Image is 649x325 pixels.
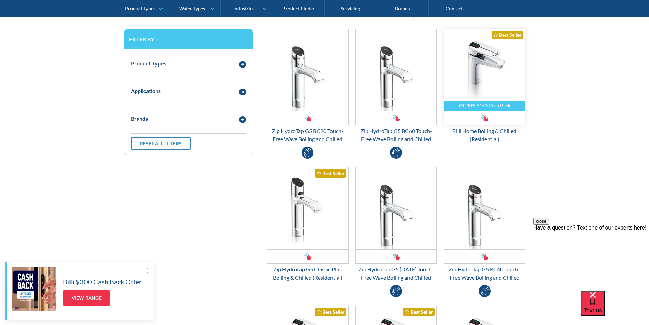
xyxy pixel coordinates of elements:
a: Zip HydroTap G5 BC100 Touch-Free Wave Boiling and ChilledZip HydroTap G5 [DATE] Touch-Free Wave B... [355,167,437,282]
div: Best Seller [315,169,346,178]
div: OFFER: [459,103,475,108]
a: Reset all filters [131,137,191,150]
a: Zip HydroTap G5 BC40 Touch-Free Wave Boiling and ChilledZip HydroTap G5 BC40 Touch-Free Wave Boil... [444,167,525,282]
h3: Filter by [129,36,248,42]
div: $150 Cash Back [477,103,510,108]
div: Zip HydroTap G5 BC20 Touch-Free Wave Boiling and Chilled [267,127,349,143]
div: Product Types [131,59,166,68]
a: Zip HydroTap G5 BC60 Touch-Free Wave Boiling and ChilledZip HydroTap G5 BC60 Touch-Free Wave Boil... [355,29,437,143]
div: Zip HydroTap G5 [DATE] Touch-Free Wave Boiling and Chilled [355,265,437,282]
div: Zip HydroTap G5 BC60 Touch-Free Wave Boiling and Chilled [355,127,437,143]
div: Zip HydroTap G5 BC40 Touch-Free Wave Boiling and Chilled [444,265,525,282]
div: Product Types [125,5,155,11]
div: Billi Home Boiling & Chilled (Residential) [444,127,525,143]
img: Billi Home Boiling & Chilled (Residential) [444,29,525,111]
a: Zip HydroTap G5 BC20 Touch-Free Wave Boiling and ChilledZip HydroTap G5 BC20 Touch-Free Wave Boil... [267,29,349,143]
iframe: podium webchat widget bubble [581,291,649,325]
img: Billi $300 Cash Back Offer [12,267,56,311]
img: Zip HydroTap G5 BC100 Touch-Free Wave Boiling and Chilled [356,167,437,249]
a: OFFER:$150 Cash BackBilli Home Boiling & Chilled (Residential)Best SellerBilli Home Boiling & Chi... [444,29,525,143]
img: Zip HydroTap G5 BC20 Touch-Free Wave Boiling and Chilled [267,29,348,111]
div: Best Seller [315,308,346,316]
div: Brands [131,115,148,123]
img: Zip Hydrotap G5 Classic Plus Boiling & Chilled (Residential) [267,167,348,249]
div: Industries [233,5,254,11]
div: Water Types [179,5,205,11]
div: Best Seller [403,308,435,316]
img: Zip HydroTap G5 BC40 Touch-Free Wave Boiling and Chilled [444,167,525,249]
img: Zip HydroTap G5 BC60 Touch-Free Wave Boiling and Chilled [356,29,437,111]
div: Zip Hydrotap G5 Classic Plus Boiling & Chilled (Residential) [267,265,349,282]
iframe: podium webchat widget prompt [533,218,649,299]
div: Best Seller [492,31,523,39]
a: View Range [63,290,110,306]
div: Applications [131,87,161,95]
h5: Billi $300 Cash Back Offer [63,277,142,287]
a: Zip Hydrotap G5 Classic Plus Boiling & Chilled (Residential)Best SellerZip Hydrotap G5 Classic Pl... [267,167,349,282]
